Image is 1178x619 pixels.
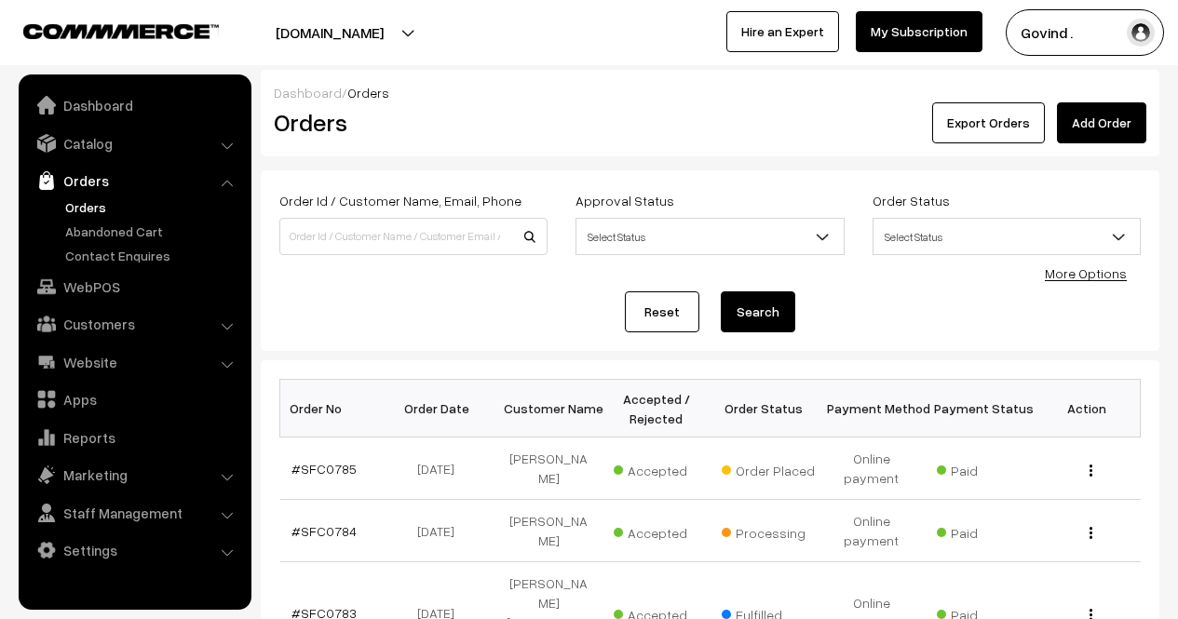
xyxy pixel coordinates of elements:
button: Export Orders [932,102,1045,143]
input: Order Id / Customer Name / Customer Email / Customer Phone [279,218,548,255]
span: Paid [937,518,1030,543]
a: Customers [23,307,245,341]
td: [PERSON_NAME] [495,500,603,562]
td: Online payment [818,500,926,562]
a: Website [23,345,245,379]
a: My Subscription [856,11,982,52]
div: / [274,83,1146,102]
a: Staff Management [23,496,245,530]
td: Online payment [818,437,926,500]
a: Orders [23,164,245,197]
span: Select Status [873,218,1141,255]
span: Select Status [575,218,844,255]
a: Dashboard [274,85,342,101]
span: Paid [937,456,1030,480]
span: Accepted [614,456,707,480]
th: Action [1033,380,1141,437]
th: Accepted / Rejected [603,380,711,437]
th: Payment Method [818,380,926,437]
label: Approval Status [575,191,674,210]
th: Order No [280,380,388,437]
td: [DATE] [387,437,495,500]
a: Orders [61,197,245,217]
span: Select Status [576,221,843,253]
a: COMMMERCE [23,19,186,41]
span: Accepted [614,518,707,543]
img: COMMMERCE [23,24,219,38]
button: [DOMAIN_NAME] [210,9,449,56]
span: Orders [347,85,389,101]
a: Add Order [1057,102,1146,143]
img: user [1127,19,1155,47]
a: #SFC0784 [291,523,357,539]
button: Search [721,291,795,332]
img: Menu [1090,527,1092,539]
a: Contact Enquires [61,246,245,265]
a: Settings [23,533,245,567]
a: Abandoned Cart [61,222,245,241]
a: Hire an Expert [726,11,839,52]
a: Apps [23,383,245,416]
a: Dashboard [23,88,245,122]
td: [DATE] [387,500,495,562]
a: WebPOS [23,270,245,303]
span: Processing [722,518,815,543]
th: Customer Name [495,380,603,437]
a: Marketing [23,458,245,491]
th: Order Date [387,380,495,437]
span: Select Status [873,221,1140,253]
a: Catalog [23,127,245,160]
a: Reports [23,421,245,454]
th: Order Status [711,380,819,437]
label: Order Status [873,191,950,210]
th: Payment Status [926,380,1034,437]
td: [PERSON_NAME] [495,437,603,500]
span: Order Placed [722,456,815,480]
h2: Orders [274,108,546,137]
a: #SFC0785 [291,461,357,477]
label: Order Id / Customer Name, Email, Phone [279,191,521,210]
a: Reset [625,291,699,332]
button: Govind . [1006,9,1164,56]
img: Menu [1090,464,1092,477]
a: More Options [1045,265,1127,281]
